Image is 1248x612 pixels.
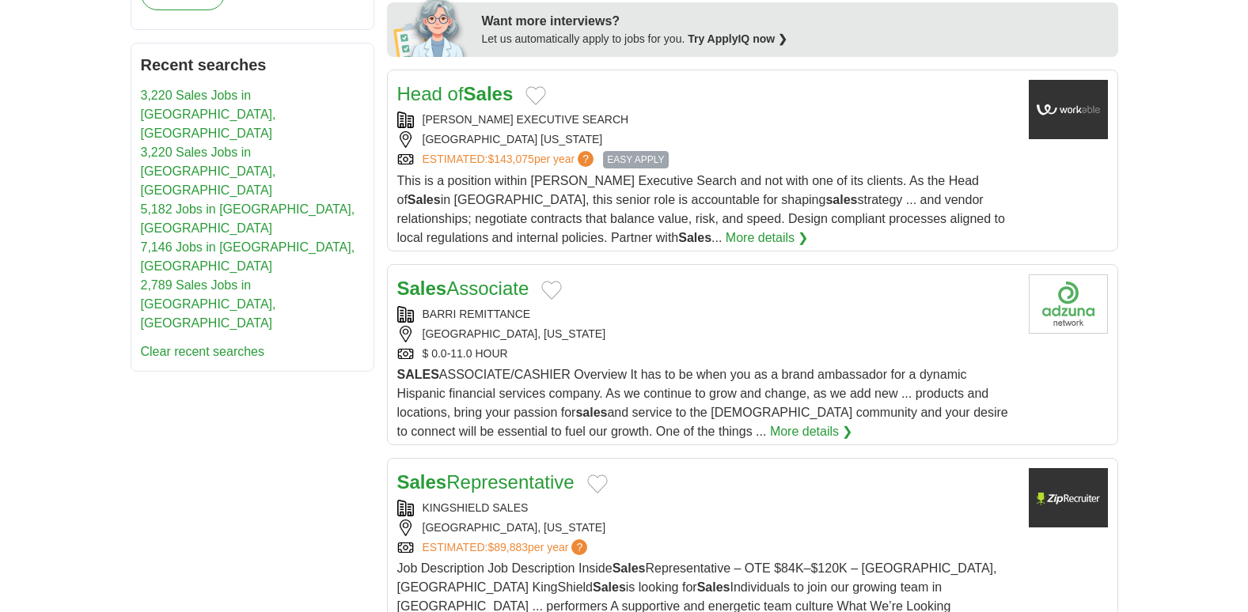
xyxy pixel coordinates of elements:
[397,278,447,299] strong: Sales
[593,580,626,594] strong: Sales
[141,202,355,235] a: 5,182 Jobs in [GEOGRAPHIC_DATA], [GEOGRAPHIC_DATA]
[464,83,514,104] strong: Sales
[541,281,562,300] button: Add to favorite jobs
[571,539,587,555] span: ?
[575,406,607,419] strong: sales
[578,151,594,167] span: ?
[587,474,608,493] button: Add to favorite jobs
[603,151,668,168] span: EASY APPLY
[397,326,1016,342] div: [GEOGRAPHIC_DATA], [US_STATE]
[825,193,857,206] strong: sales
[688,32,787,45] a: Try ApplyIQ now ❯
[397,471,575,493] a: SalesRepresentative
[397,131,1016,148] div: [GEOGRAPHIC_DATA] [US_STATE]
[1029,80,1108,139] img: Company logo
[397,368,1008,438] span: ASSOCIATE/CASHIER Overview It has to be when you as a brand ambassador for a dynamic Hispanic fin...
[1029,274,1108,334] img: Company logo
[141,345,265,358] a: Clear recent searches
[397,471,447,493] strong: Sales
[697,580,730,594] strong: Sales
[770,422,853,441] a: More details ❯
[141,145,276,197] a: 3,220 Sales Jobs in [GEOGRAPHIC_DATA], [GEOGRAPHIC_DATA]
[397,368,439,381] strong: SALES
[423,151,597,168] a: ESTIMATED:$143,075per year?
[613,561,646,575] strong: Sales
[141,53,364,77] h2: Recent searches
[141,89,276,140] a: 3,220 Sales Jobs in [GEOGRAPHIC_DATA], [GEOGRAPHIC_DATA]
[397,500,1016,516] div: KINGSHIELD SALES
[408,193,441,206] strong: Sales
[397,306,1016,323] div: BARRI REMITTANCE
[397,278,529,299] a: SalesAssociate
[397,346,1016,362] div: $ 0.0-11.0 HOUR
[1029,468,1108,527] img: Company logo
[397,174,1005,244] span: This is a position within [PERSON_NAME] Executive Search and not with one of its clients. As the ...
[487,153,533,165] span: $143,075
[726,229,809,247] a: More details ❯
[482,31,1109,47] div: Let us automatically apply to jobs for you.
[141,240,355,273] a: 7,146 Jobs in [GEOGRAPHIC_DATA], [GEOGRAPHIC_DATA]
[678,231,711,244] strong: Sales
[487,541,528,553] span: $89,883
[482,12,1109,31] div: Want more interviews?
[397,519,1016,536] div: [GEOGRAPHIC_DATA], [US_STATE]
[525,86,546,105] button: Add to favorite jobs
[397,111,1016,128] div: [PERSON_NAME] EXECUTIVE SEARCH
[397,83,514,104] a: Head ofSales
[141,278,276,330] a: 2,789 Sales Jobs in [GEOGRAPHIC_DATA], [GEOGRAPHIC_DATA]
[423,539,591,556] a: ESTIMATED:$89,883per year?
